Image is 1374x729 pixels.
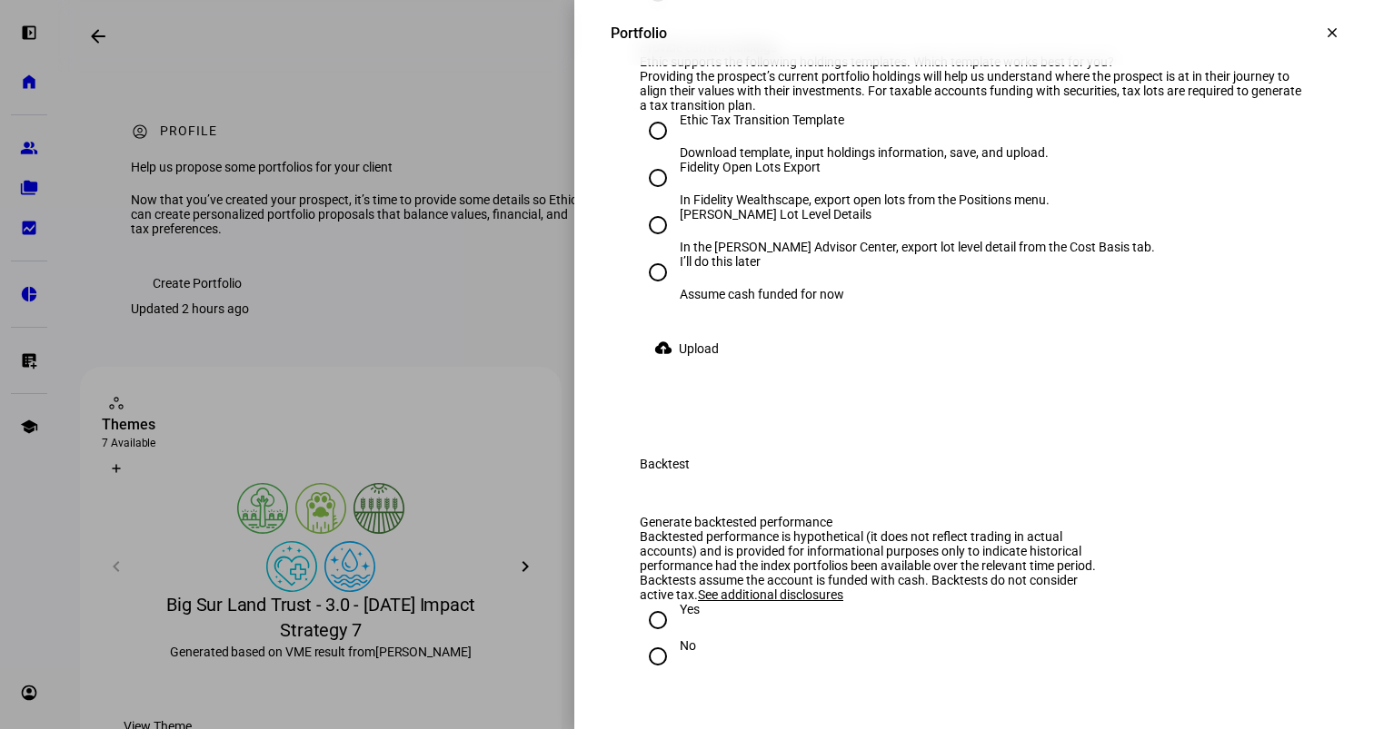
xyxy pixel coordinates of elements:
div: Yes [680,602,700,616]
div: Download template, input holdings information, save, and upload. [680,145,1049,160]
div: In Fidelity Wealthscape, export open lots from the Positions menu. [680,192,1050,207]
div: Backtest [640,457,690,471]
div: Ethic Tax Transition Template [680,113,1049,127]
span: See additional disclosures [698,587,843,602]
div: In the [PERSON_NAME] Advisor Center, export lot level detail from the Cost Basis tab. [680,240,1155,254]
div: No [680,638,696,653]
div: Providing the prospect’s current portfolio holdings will help us understand where the prospect is... [640,69,1309,113]
div: I’ll do this later [680,254,844,269]
div: Generate backtested performance [640,515,1108,529]
div: Fidelity Open Lots Export [680,160,1050,174]
div: Assume cash funded for now [680,287,844,301]
div: [PERSON_NAME] Lot Level Details [680,207,1155,222]
mat-icon: clear [1324,25,1340,41]
div: Backtested performance is hypothetical (it does not reflect trading in actual accounts) and is pr... [640,529,1108,602]
div: Portfolio [611,25,667,42]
